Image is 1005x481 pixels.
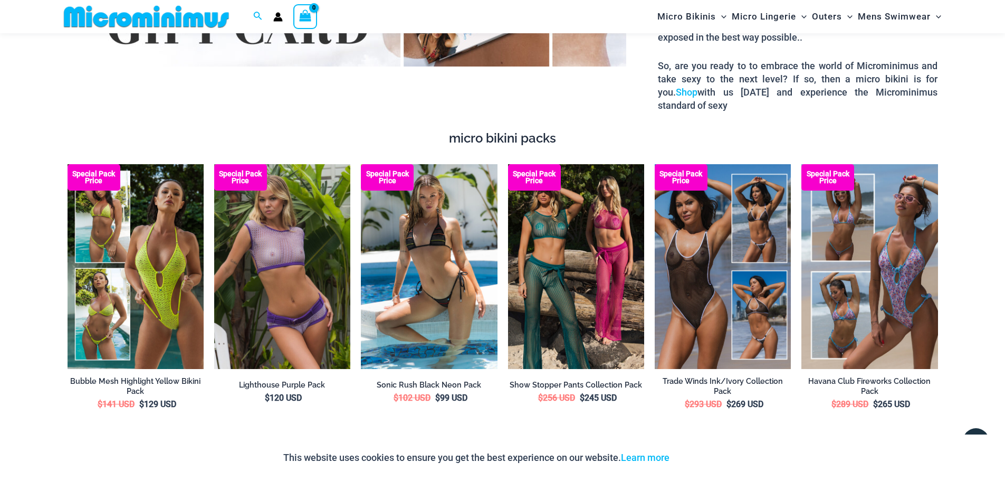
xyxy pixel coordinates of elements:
span: $ [685,399,690,409]
span: $ [265,393,270,403]
a: Collection Pack (1) Havana Club Fireworks 820 One Piece Monokini 08Havana Club Fireworks 820 One ... [801,164,937,369]
b: Special Pack Price [801,171,854,184]
a: Sonic Rush Black Neon 3278 Tri Top 4312 Thong Bikini 09 Sonic Rush Black Neon 3278 Tri Top 4312 T... [361,164,497,369]
nav: Site Navigation [653,2,946,32]
img: Bubble Mesh Ultimate (3) [68,164,204,369]
span: $ [98,399,102,409]
span: $ [873,399,878,409]
a: Micro LingerieMenu ToggleMenu Toggle [729,3,809,30]
span: $ [831,399,836,409]
span: Menu Toggle [716,3,726,30]
img: Collection Pack [655,164,791,369]
a: Search icon link [253,10,263,23]
span: $ [580,393,585,403]
a: Trade Winds Ink/Ivory Collection Pack [655,376,791,396]
bdi: 129 USD [139,399,176,409]
img: Collection Pack (6) [508,164,644,369]
a: Account icon link [273,12,283,22]
a: Collection Pack Collection Pack b (1)Collection Pack b (1) [655,164,791,369]
a: Collection Pack (6) Collection Pack BCollection Pack B [508,164,644,369]
span: Mens Swimwear [858,3,931,30]
button: Accept [677,445,722,470]
b: Special Pack Price [214,171,267,184]
b: Special Pack Price [655,171,707,184]
bdi: 245 USD [580,393,617,403]
b: Special Pack Price [361,171,414,184]
a: Shop [676,87,697,98]
img: MM SHOP LOGO FLAT [60,5,233,29]
span: Menu Toggle [931,3,941,30]
a: Micro BikinisMenu ToggleMenu Toggle [655,3,729,30]
span: Menu Toggle [842,3,853,30]
img: Lighthouse Purples 3668 Crop Top 516 Short 11 [214,164,350,369]
p: So, are you ready to to embrace the world of Microminimus and take sexy to the next level? If so,... [658,59,937,112]
a: Sonic Rush Black Neon Pack [361,380,497,390]
a: Bubble Mesh Highlight Yellow Bikini Pack [68,376,204,396]
a: Learn more [621,452,669,463]
span: $ [538,393,543,403]
span: Micro Bikinis [657,3,716,30]
h4: micro bikini packs [68,131,938,146]
bdi: 120 USD [265,393,302,403]
bdi: 289 USD [831,399,868,409]
span: Menu Toggle [796,3,807,30]
span: $ [394,393,398,403]
b: Special Pack Price [68,171,120,184]
span: $ [726,399,731,409]
a: Mens SwimwearMenu ToggleMenu Toggle [855,3,944,30]
bdi: 293 USD [685,399,722,409]
bdi: 102 USD [394,393,430,403]
bdi: 265 USD [873,399,910,409]
span: Outers [812,3,842,30]
a: OutersMenu ToggleMenu Toggle [809,3,855,30]
img: Sonic Rush Black Neon 3278 Tri Top 4312 Thong Bikini 09 [361,164,497,369]
p: This website uses cookies to ensure you get the best experience on our website. [283,450,669,466]
span: $ [139,399,144,409]
b: Special Pack Price [508,171,561,184]
bdi: 256 USD [538,393,575,403]
bdi: 141 USD [98,399,135,409]
a: Bubble Mesh Ultimate (3) Bubble Mesh Highlight Yellow 309 Tri Top 469 Thong 05Bubble Mesh Highlig... [68,164,204,369]
bdi: 269 USD [726,399,763,409]
a: Lighthouse Purples 3668 Crop Top 516 Short 11 Lighthouse Purples 3668 Crop Top 516 Short 09Lighth... [214,164,350,369]
img: Collection Pack (1) [801,164,937,369]
a: Show Stopper Pants Collection Pack [508,380,644,390]
span: $ [435,393,440,403]
bdi: 99 USD [435,393,467,403]
span: Micro Lingerie [732,3,796,30]
a: Lighthouse Purple Pack [214,380,350,390]
a: View Shopping Cart, empty [293,4,318,29]
a: Havana Club Fireworks Collection Pack [801,376,937,396]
